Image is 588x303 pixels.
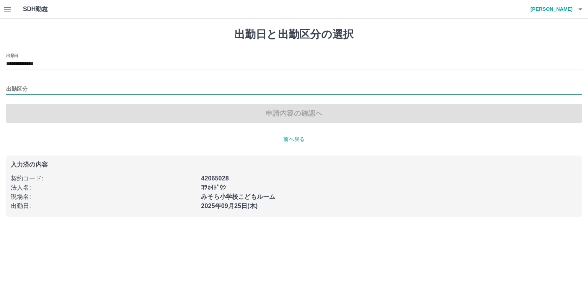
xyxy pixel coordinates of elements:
p: 契約コード : [11,174,196,183]
p: 現場名 : [11,192,196,201]
p: 前へ戻る [6,135,582,143]
b: 42065028 [201,175,229,182]
p: 入力済の内容 [11,162,577,168]
b: みそら小学校こどもルーム [201,193,275,200]
label: 出勤日 [6,52,18,58]
p: 出勤日 : [11,201,196,211]
b: ﾖﾂｶｲﾄﾞｳｼ [201,184,226,191]
b: 2025年09月25日(木) [201,203,258,209]
p: 法人名 : [11,183,196,192]
h1: 出勤日と出勤区分の選択 [6,28,582,41]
